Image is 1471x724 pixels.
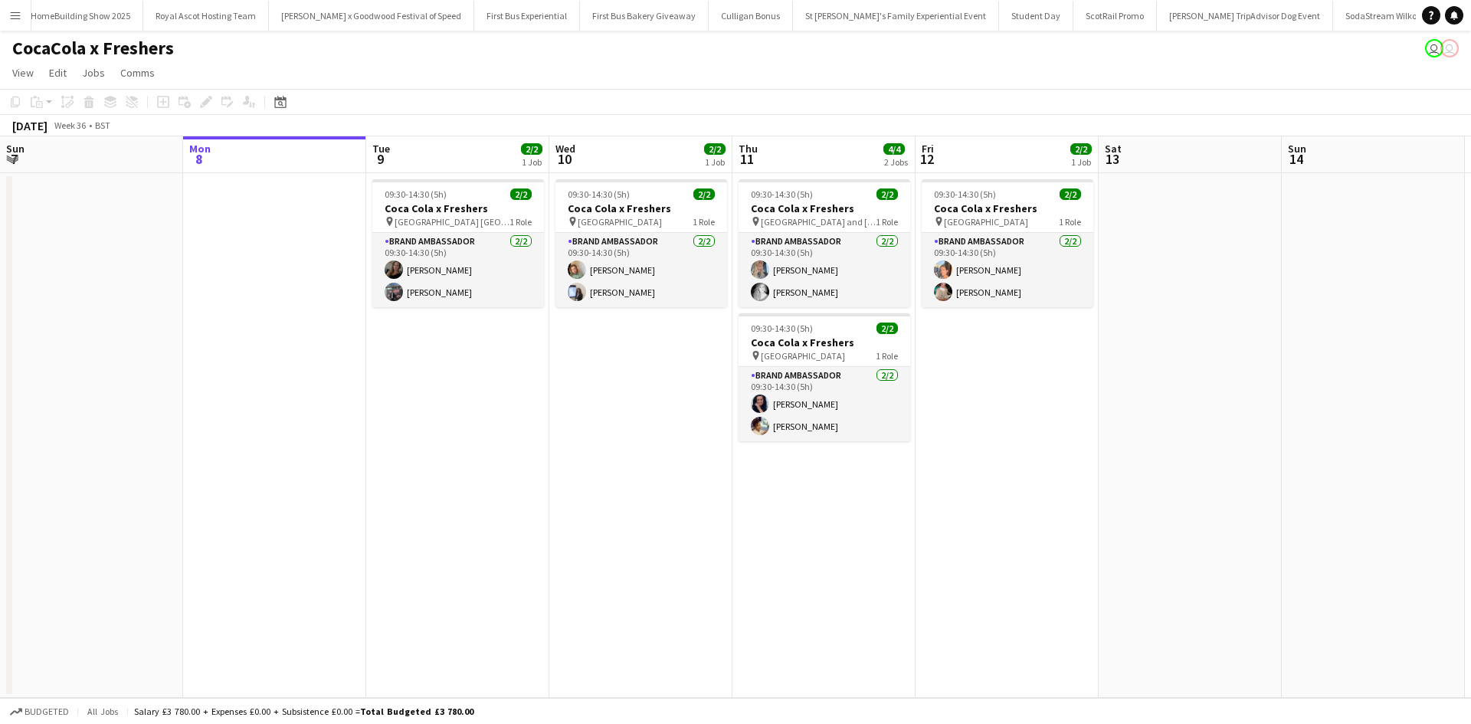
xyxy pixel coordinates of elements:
span: 7 [4,150,25,168]
button: First Bus Bakery Giveaway [580,1,709,31]
span: Thu [739,142,758,156]
span: Total Budgeted £3 780.00 [360,706,473,717]
app-job-card: 09:30-14:30 (5h)2/2Coca Cola x Freshers [GEOGRAPHIC_DATA]1 RoleBrand Ambassador2/209:30-14:30 (5h... [922,179,1093,307]
span: Sun [1288,142,1306,156]
span: 1 Role [1059,216,1081,228]
span: 12 [919,150,934,168]
a: View [6,63,40,83]
h3: Coca Cola x Freshers [739,201,910,215]
span: 09:30-14:30 (5h) [568,188,630,200]
app-user-avatar: Joanne Milne [1425,39,1443,57]
span: 13 [1102,150,1122,168]
div: 1 Job [1071,156,1091,168]
span: 2/2 [510,188,532,200]
span: [GEOGRAPHIC_DATA] [578,216,662,228]
app-card-role: Brand Ambassador2/209:30-14:30 (5h)[PERSON_NAME][PERSON_NAME] [555,233,727,307]
span: Comms [120,66,155,80]
span: 09:30-14:30 (5h) [385,188,447,200]
span: Sat [1105,142,1122,156]
h3: Coca Cola x Freshers [739,336,910,349]
h3: Coca Cola x Freshers [922,201,1093,215]
span: Jobs [82,66,105,80]
h1: CocaCola x Freshers [12,37,174,60]
span: Sun [6,142,25,156]
app-card-role: Brand Ambassador2/209:30-14:30 (5h)[PERSON_NAME][PERSON_NAME] [922,233,1093,307]
span: 2/2 [521,143,542,155]
app-user-avatar: Joanne Milne [1440,39,1459,57]
span: 11 [736,150,758,168]
span: [GEOGRAPHIC_DATA] and [GEOGRAPHIC_DATA] [761,216,876,228]
span: 1 Role [876,350,898,362]
span: 2/2 [1060,188,1081,200]
span: Tue [372,142,390,156]
button: ScotRail Promo [1073,1,1157,31]
span: Mon [189,142,211,156]
span: Week 36 [51,120,89,131]
span: 2/2 [693,188,715,200]
button: Culligan Bonus [709,1,793,31]
span: [GEOGRAPHIC_DATA] [944,216,1028,228]
span: Wed [555,142,575,156]
div: [DATE] [12,118,48,133]
span: [GEOGRAPHIC_DATA] [761,350,845,362]
app-job-card: 09:30-14:30 (5h)2/2Coca Cola x Freshers [GEOGRAPHIC_DATA]1 RoleBrand Ambassador2/209:30-14:30 (5h... [555,179,727,307]
span: 2/2 [876,323,898,334]
span: 14 [1286,150,1306,168]
button: First Bus Experiential [474,1,580,31]
span: 2/2 [876,188,898,200]
div: Salary £3 780.00 + Expenses £0.00 + Subsistence £0.00 = [134,706,473,717]
app-card-role: Brand Ambassador2/209:30-14:30 (5h)[PERSON_NAME][PERSON_NAME] [739,233,910,307]
app-job-card: 09:30-14:30 (5h)2/2Coca Cola x Freshers [GEOGRAPHIC_DATA] and [GEOGRAPHIC_DATA]1 RoleBrand Ambass... [739,179,910,307]
button: [PERSON_NAME] x Goodwood Festival of Speed [269,1,474,31]
a: Jobs [76,63,111,83]
span: 2/2 [704,143,726,155]
span: 09:30-14:30 (5h) [751,323,813,334]
app-card-role: Brand Ambassador2/209:30-14:30 (5h)[PERSON_NAME][PERSON_NAME] [372,233,544,307]
button: Student Day [999,1,1073,31]
button: [PERSON_NAME] TripAdvisor Dog Event [1157,1,1333,31]
span: All jobs [84,706,121,717]
span: 1 Role [693,216,715,228]
app-job-card: 09:30-14:30 (5h)2/2Coca Cola x Freshers [GEOGRAPHIC_DATA]1 RoleBrand Ambassador2/209:30-14:30 (5h... [739,313,910,441]
span: 9 [370,150,390,168]
a: Comms [114,63,161,83]
span: 09:30-14:30 (5h) [934,188,996,200]
span: 1 Role [509,216,532,228]
button: Royal Ascot Hosting Team [143,1,269,31]
span: View [12,66,34,80]
span: 10 [553,150,575,168]
h3: Coca Cola x Freshers [372,201,544,215]
span: Edit [49,66,67,80]
span: [GEOGRAPHIC_DATA] [GEOGRAPHIC_DATA] [395,216,509,228]
div: 1 Job [522,156,542,168]
span: 09:30-14:30 (5h) [751,188,813,200]
div: 1 Job [705,156,725,168]
span: 8 [187,150,211,168]
button: Budgeted [8,703,71,720]
span: Fri [922,142,934,156]
span: Budgeted [25,706,69,717]
app-job-card: 09:30-14:30 (5h)2/2Coca Cola x Freshers [GEOGRAPHIC_DATA] [GEOGRAPHIC_DATA]1 RoleBrand Ambassador... [372,179,544,307]
button: SodaStream Wilko [1333,1,1430,31]
span: 2/2 [1070,143,1092,155]
h3: Coca Cola x Freshers [555,201,727,215]
span: 1 Role [876,216,898,228]
div: BST [95,120,110,131]
button: St [PERSON_NAME]'s Family Experiential Event [793,1,999,31]
app-card-role: Brand Ambassador2/209:30-14:30 (5h)[PERSON_NAME][PERSON_NAME] [739,367,910,441]
span: 4/4 [883,143,905,155]
a: Edit [43,63,73,83]
div: 2 Jobs [884,156,908,168]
